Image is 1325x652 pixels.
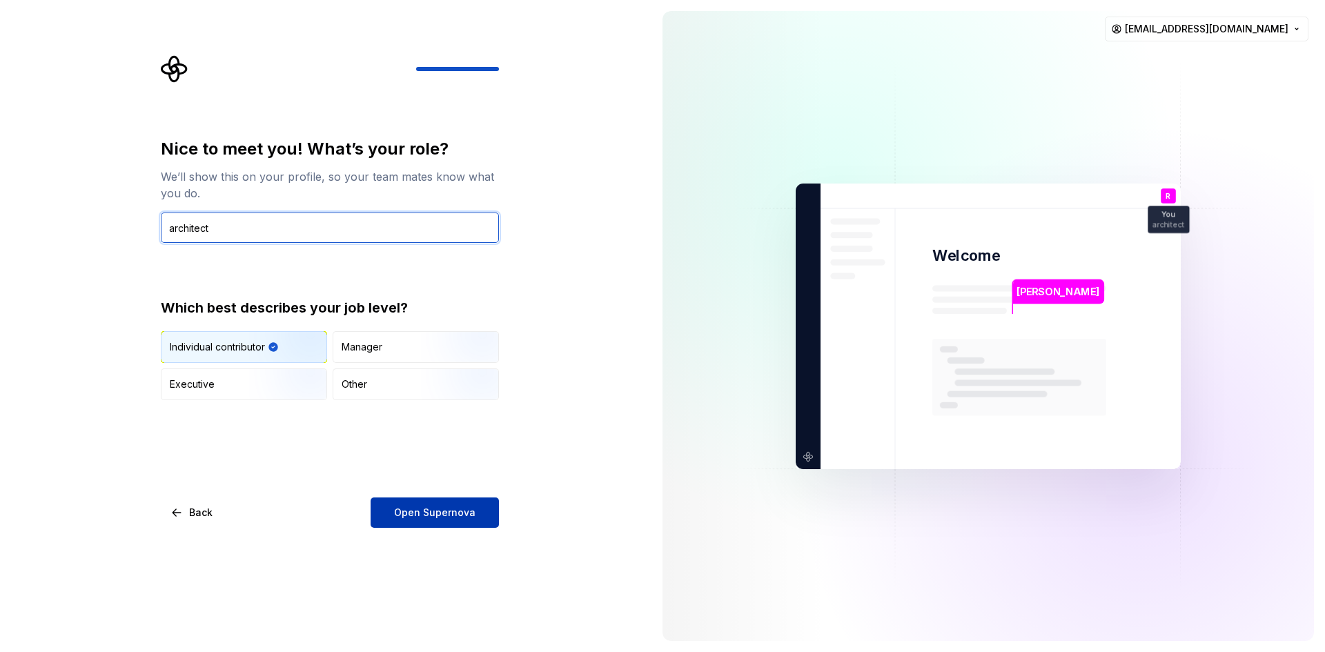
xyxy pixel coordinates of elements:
p: [PERSON_NAME] [1017,284,1099,299]
div: Individual contributor [170,340,265,354]
span: [EMAIL_ADDRESS][DOMAIN_NAME] [1125,22,1288,36]
div: Executive [170,377,215,391]
p: architect [1152,221,1184,228]
div: We’ll show this on your profile, so your team mates know what you do. [161,168,499,201]
input: Job title [161,213,499,243]
button: Open Supernova [371,497,499,528]
button: Back [161,497,224,528]
span: Open Supernova [394,506,475,520]
div: Manager [342,340,382,354]
div: Other [342,377,367,391]
p: R [1166,192,1170,199]
p: You [1161,210,1175,218]
span: Back [189,506,213,520]
div: Which best describes your job level? [161,298,499,317]
svg: Supernova Logo [161,55,188,83]
p: Welcome [932,246,1000,266]
div: Nice to meet you! What’s your role? [161,138,499,160]
button: [EMAIL_ADDRESS][DOMAIN_NAME] [1105,17,1308,41]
